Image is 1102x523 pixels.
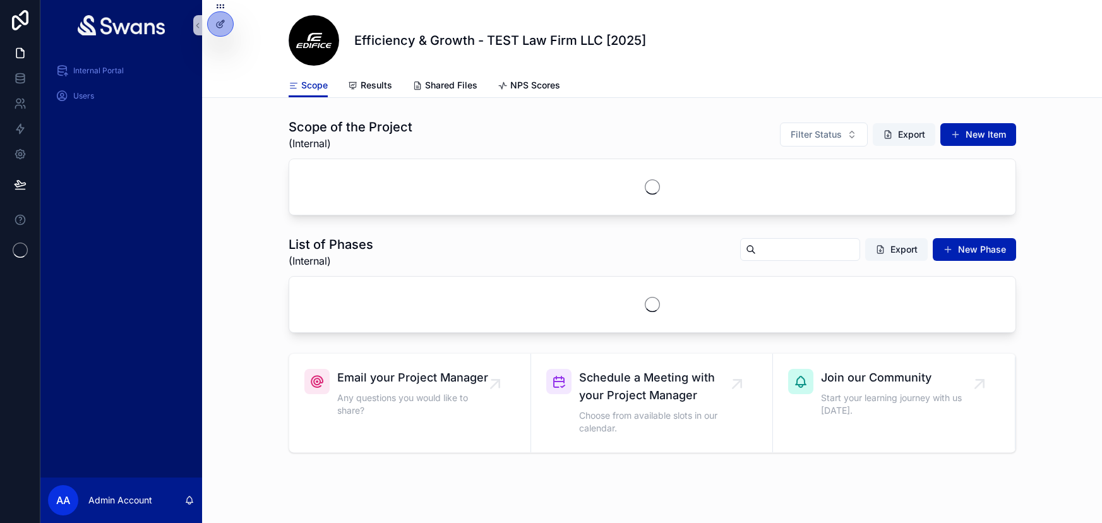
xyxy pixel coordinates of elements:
button: New Item [940,123,1016,146]
a: Join our CommunityStart your learning journey with us [DATE]. [773,354,1015,452]
a: Internal Portal [48,59,195,82]
a: Shared Files [412,74,477,99]
h1: Efficiency & Growth - TEST Law Firm LLC [2025] [354,32,646,49]
button: Export [865,238,928,261]
button: Export [873,123,935,146]
a: Schedule a Meeting with your Project ManagerChoose from available slots in our calendar. [531,354,773,452]
span: Join our Community [821,369,979,387]
span: Results [361,79,392,92]
button: New Phase [933,238,1016,261]
span: Choose from available slots in our calendar. [579,409,737,435]
span: Scope [301,79,328,92]
h1: List of Phases [289,236,373,253]
img: App logo [78,15,165,35]
span: Users [73,91,94,101]
span: Email your Project Manager [337,369,495,387]
span: (Internal) [289,253,373,268]
span: NPS Scores [510,79,560,92]
a: Email your Project ManagerAny questions you would like to share? [289,354,531,452]
span: Shared Files [425,79,477,92]
span: Internal Portal [73,66,124,76]
div: scrollable content [40,51,202,124]
p: Admin Account [88,494,152,507]
a: NPS Scores [498,74,560,99]
span: Filter Status [791,128,842,141]
span: (Internal) [289,136,412,151]
button: Select Button [780,123,868,147]
span: AA [56,493,70,508]
a: Results [348,74,392,99]
span: Schedule a Meeting with your Project Manager [579,369,737,404]
span: Start your learning journey with us [DATE]. [821,392,979,417]
a: Users [48,85,195,107]
h1: Scope of the Project [289,118,412,136]
a: Scope [289,74,328,98]
span: Any questions you would like to share? [337,392,495,417]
